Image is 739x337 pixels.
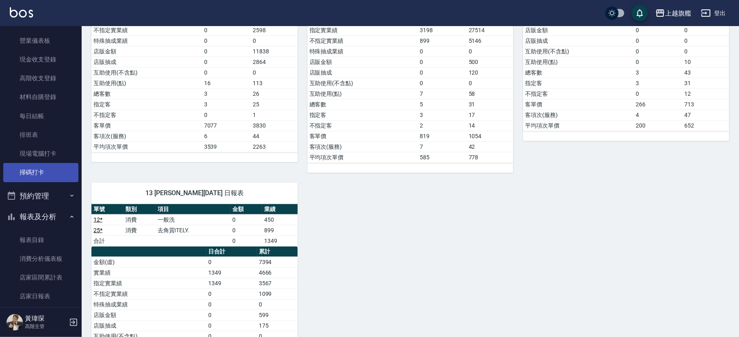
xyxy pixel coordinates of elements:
[25,323,67,330] p: 高階主管
[467,141,514,152] td: 42
[467,88,514,99] td: 58
[634,57,682,67] td: 0
[418,57,466,67] td: 0
[206,267,257,278] td: 1349
[202,110,251,120] td: 0
[206,299,257,310] td: 0
[251,78,298,88] td: 113
[682,67,729,78] td: 43
[3,287,78,306] a: 店家日報表
[3,306,78,325] a: 店家排行榜
[91,257,206,267] td: 金額(虛)
[418,152,466,163] td: 585
[91,141,202,152] td: 平均項次單價
[257,247,298,257] th: 累計
[634,46,682,57] td: 0
[418,67,466,78] td: 0
[682,88,729,99] td: 12
[202,35,251,46] td: 0
[418,25,466,35] td: 3198
[307,141,418,152] td: 客項次(服務)
[202,131,251,141] td: 6
[91,67,202,78] td: 互助使用(不含點)
[257,310,298,320] td: 599
[523,88,634,99] td: 不指定客
[307,35,418,46] td: 不指定實業績
[467,99,514,110] td: 31
[91,78,202,88] td: 互助使用(點)
[251,46,298,57] td: 11838
[418,88,466,99] td: 7
[3,144,78,163] a: 現場電腦打卡
[91,267,206,278] td: 實業績
[307,88,418,99] td: 互助使用(點)
[634,88,682,99] td: 0
[682,110,729,120] td: 47
[251,141,298,152] td: 2263
[206,320,257,331] td: 0
[523,99,634,110] td: 客單價
[418,120,466,131] td: 2
[230,214,262,225] td: 0
[91,25,202,35] td: 不指定實業績
[156,225,230,236] td: 去角質ITELY.
[202,78,251,88] td: 16
[467,120,514,131] td: 14
[418,131,466,141] td: 819
[467,131,514,141] td: 1054
[262,236,297,246] td: 1349
[202,120,251,131] td: 7077
[467,110,514,120] td: 17
[257,320,298,331] td: 175
[682,57,729,67] td: 10
[307,99,418,110] td: 總客數
[91,46,202,57] td: 店販金額
[634,78,682,88] td: 3
[230,204,262,215] th: 金額
[3,69,78,88] a: 高階收支登錄
[123,204,155,215] th: 類別
[202,25,251,35] td: 0
[418,141,466,152] td: 7
[251,88,298,99] td: 26
[307,131,418,141] td: 客單價
[682,78,729,88] td: 31
[307,67,418,78] td: 店販抽成
[206,257,257,267] td: 0
[682,46,729,57] td: 0
[251,67,298,78] td: 0
[251,57,298,67] td: 2864
[123,225,155,236] td: 消費
[91,131,202,141] td: 客項次(服務)
[307,57,418,67] td: 店販金額
[91,88,202,99] td: 總客數
[156,204,230,215] th: 項目
[251,131,298,141] td: 44
[7,314,23,330] img: Person
[206,310,257,320] td: 0
[682,120,729,131] td: 652
[307,78,418,88] td: 互助使用(不含點)
[251,120,298,131] td: 3830
[3,126,78,144] a: 排班表
[523,67,634,78] td: 總客數
[665,8,691,18] div: 上越旗艦
[467,35,514,46] td: 5146
[467,78,514,88] td: 0
[123,214,155,225] td: 消費
[262,225,297,236] td: 899
[682,99,729,110] td: 713
[202,67,251,78] td: 0
[3,163,78,182] a: 掃碼打卡
[467,25,514,35] td: 27514
[307,120,418,131] td: 不指定客
[230,236,262,246] td: 0
[632,5,648,21] button: save
[3,31,78,50] a: 營業儀表板
[262,214,297,225] td: 450
[418,99,466,110] td: 5
[101,189,288,197] span: 13 [PERSON_NAME][DATE] 日報表
[202,141,251,152] td: 3539
[91,278,206,289] td: 指定實業績
[251,99,298,110] td: 25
